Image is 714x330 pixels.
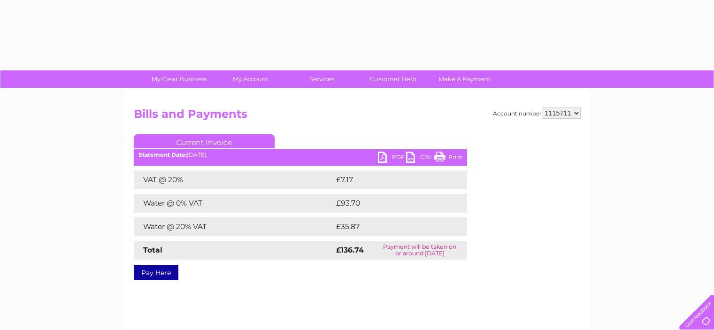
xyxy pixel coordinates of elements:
td: £93.70 [334,194,448,213]
td: VAT @ 20% [134,170,334,189]
strong: £136.74 [336,246,364,254]
a: Print [434,152,462,165]
h2: Bills and Payments [134,107,581,125]
td: £35.87 [334,217,448,236]
td: Water @ 0% VAT [134,194,334,213]
td: £7.17 [334,170,443,189]
a: Pay Here [134,265,178,280]
a: Customer Help [354,70,432,88]
a: My Clear Business [140,70,218,88]
div: [DATE] [134,152,467,158]
td: Payment will be taken on or around [DATE] [373,241,467,260]
td: Water @ 20% VAT [134,217,334,236]
a: CSV [406,152,434,165]
div: Account number [493,107,581,119]
strong: Total [143,246,162,254]
a: PDF [378,152,406,165]
a: My Account [212,70,289,88]
b: Statement Date: [138,151,187,158]
a: Current Invoice [134,134,275,148]
a: Services [283,70,361,88]
a: Make A Payment [426,70,503,88]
